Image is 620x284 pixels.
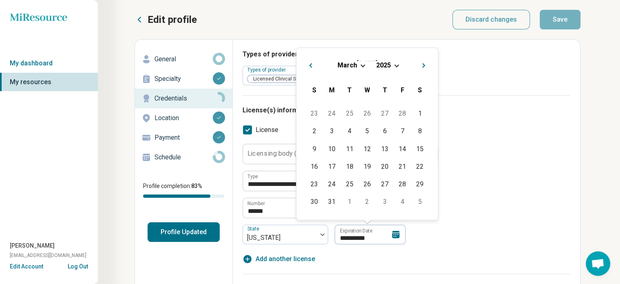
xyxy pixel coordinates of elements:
[135,128,232,148] a: Payment
[135,69,232,89] a: Specialty
[394,81,411,99] div: Friday
[323,158,341,175] div: Choose Monday, March 17th, 2025
[256,254,315,264] span: Add another license
[323,105,341,122] div: Choose Monday, February 24th, 2025
[411,175,429,193] div: Choose Saturday, March 29th, 2025
[247,201,265,206] label: Number
[10,242,55,250] span: [PERSON_NAME]
[411,123,429,140] div: Choose Saturday, March 8th, 2025
[376,123,393,140] div: Choose Thursday, March 6th, 2025
[247,226,261,232] label: State
[376,158,393,175] div: Choose Thursday, March 20th, 2025
[338,61,357,69] span: March
[306,105,323,122] div: Choose Sunday, February 23rd, 2025
[376,140,393,158] div: Choose Thursday, March 13th, 2025
[306,105,429,210] div: Month March, 2025
[306,158,323,175] div: Choose Sunday, March 16th, 2025
[586,251,610,276] a: Open chat
[411,81,429,99] div: Saturday
[540,10,580,29] button: Save
[394,140,411,158] div: Choose Friday, March 14th, 2025
[341,193,358,210] div: Choose Tuesday, April 1st, 2025
[135,89,232,108] a: Credentials
[376,105,393,122] div: Choose Thursday, February 27th, 2025
[358,158,376,175] div: Choose Wednesday, March 19th, 2025
[411,140,429,158] div: Choose Saturday, March 15th, 2025
[394,105,411,122] div: Choose Friday, February 28th, 2025
[323,193,341,210] div: Choose Monday, March 31st, 2025
[154,74,213,84] p: Specialty
[154,54,213,64] p: General
[135,148,232,167] a: Schedule
[341,81,358,99] div: Tuesday
[306,193,323,210] div: Choose Sunday, March 30th, 2025
[418,58,431,71] button: Next Month
[243,49,570,59] h3: Types of provider
[394,175,411,193] div: Choose Friday, March 28th, 2025
[376,81,393,99] div: Thursday
[303,58,431,69] h2: [DATE]
[68,262,88,269] button: Log Out
[394,193,411,210] div: Choose Friday, April 4th, 2025
[411,158,429,175] div: Choose Saturday, March 22nd, 2025
[341,158,358,175] div: Choose Tuesday, March 18th, 2025
[10,262,43,271] button: Edit Account
[341,175,358,193] div: Choose Tuesday, March 25th, 2025
[358,81,376,99] div: Wednesday
[306,123,323,140] div: Choose Sunday, March 2nd, 2025
[256,125,278,135] span: License
[341,123,358,140] div: Choose Tuesday, March 4th, 2025
[10,252,86,259] span: [EMAIL_ADDRESS][DOMAIN_NAME]
[135,13,197,26] button: Edit profile
[323,175,341,193] div: Choose Monday, March 24th, 2025
[143,195,224,198] div: Profile completion
[306,81,323,99] div: Sunday
[323,123,341,140] div: Choose Monday, March 3rd, 2025
[154,94,213,103] p: Credentials
[323,140,341,158] div: Choose Monday, March 10th, 2025
[247,75,345,83] span: Licensed Clinical Social Worker (LCSW)
[394,158,411,175] div: Choose Friday, March 21st, 2025
[135,49,232,69] a: General
[341,140,358,158] div: Choose Tuesday, March 11th, 2025
[303,58,316,71] button: Previous Month
[358,193,376,210] div: Choose Wednesday, April 2nd, 2025
[191,183,202,189] span: 83 %
[247,150,323,157] label: Licensing body (optional)
[341,105,358,122] div: Choose Tuesday, February 25th, 2025
[148,13,197,26] p: Edit profile
[411,193,429,210] div: Choose Saturday, April 5th, 2025
[243,254,315,264] button: Add another license
[358,123,376,140] div: Choose Wednesday, March 5th, 2025
[376,193,393,210] div: Choose Thursday, April 3rd, 2025
[358,105,376,122] div: Choose Wednesday, February 26th, 2025
[148,222,220,242] button: Profile Updated
[247,67,287,73] label: Types of provider
[376,175,393,193] div: Choose Thursday, March 27th, 2025
[296,47,438,220] div: Choose Date
[394,123,411,140] div: Choose Friday, March 7th, 2025
[243,105,570,115] h3: License(s) information
[358,175,376,193] div: Choose Wednesday, March 26th, 2025
[452,10,530,29] button: Discard changes
[306,175,323,193] div: Choose Sunday, March 23rd, 2025
[376,61,391,69] span: 2025
[411,105,429,122] div: Choose Saturday, March 1st, 2025
[323,81,341,99] div: Monday
[243,171,413,191] input: credential.licenses.0.name
[135,108,232,128] a: Location
[154,152,213,162] p: Schedule
[358,140,376,158] div: Choose Wednesday, March 12th, 2025
[247,174,258,179] label: Type
[135,177,232,203] div: Profile completion:
[306,140,323,158] div: Choose Sunday, March 9th, 2025
[154,113,213,123] p: Location
[154,133,213,143] p: Payment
